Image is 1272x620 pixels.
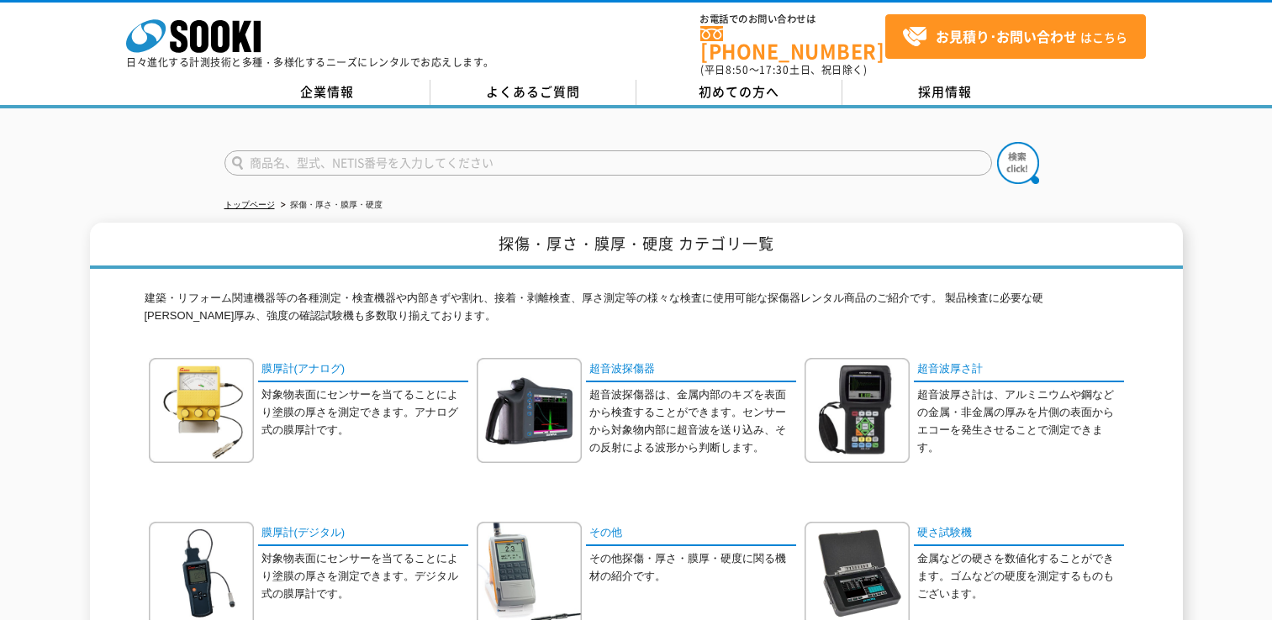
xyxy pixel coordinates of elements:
[636,80,842,105] a: 初めての方へ
[430,80,636,105] a: よくあるご質問
[589,550,796,586] p: その他探傷・厚さ・膜厚・硬度に関る機材の紹介です。
[586,358,796,382] a: 超音波探傷器
[699,82,779,101] span: 初めての方へ
[224,80,430,105] a: 企業情報
[997,142,1039,184] img: btn_search.png
[726,62,749,77] span: 8:50
[936,26,1077,46] strong: お見積り･お問い合わせ
[885,14,1146,59] a: お見積り･お問い合わせはこちら
[90,223,1183,269] h1: 探傷・厚さ・膜厚・硬度 カテゴリ一覧
[224,200,275,209] a: トップページ
[126,57,494,67] p: 日々進化する計測技術と多種・多様化するニーズにレンタルでお応えします。
[149,358,254,463] img: 膜厚計(アナログ)
[842,80,1048,105] a: 採用情報
[902,24,1127,50] span: はこちら
[914,358,1124,382] a: 超音波厚さ計
[477,358,582,463] img: 超音波探傷器
[258,358,468,382] a: 膜厚計(アナログ)
[261,386,468,439] p: 対象物表面にセンサーを当てることにより塗膜の厚さを測定できます。アナログ式の膜厚計です。
[700,26,885,60] a: [PHONE_NUMBER]
[759,62,789,77] span: 17:30
[805,358,910,463] img: 超音波厚さ計
[917,386,1124,456] p: 超音波厚さ計は、アルミニウムや鋼などの金属・非金属の厚みを片側の表面からエコーを発生させることで測定できます。
[145,290,1128,334] p: 建築・リフォーム関連機器等の各種測定・検査機器や内部きずや割れ、接着・剥離検査、厚さ測定等の様々な検査に使用可能な探傷器レンタル商品のご紹介です。 製品検査に必要な硬[PERSON_NAME]厚...
[586,522,796,546] a: その他
[261,550,468,602] p: 対象物表面にセンサーを当てることにより塗膜の厚さを測定できます。デジタル式の膜厚計です。
[700,62,867,77] span: (平日 ～ 土日、祝日除く)
[277,197,383,214] li: 探傷・厚さ・膜厚・硬度
[700,14,885,24] span: お電話でのお問い合わせは
[589,386,796,456] p: 超音波探傷器は、金属内部のキズを表面から検査することができます。センサーから対象物内部に超音波を送り込み、その反射による波形から判断します。
[917,550,1124,602] p: 金属などの硬さを数値化することができます。ゴムなどの硬度を測定するものもございます。
[258,522,468,546] a: 膜厚計(デジタル)
[224,150,992,176] input: 商品名、型式、NETIS番号を入力してください
[914,522,1124,546] a: 硬さ試験機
